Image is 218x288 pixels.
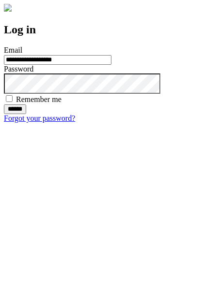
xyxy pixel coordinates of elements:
label: Remember me [16,95,62,103]
h2: Log in [4,23,214,36]
label: Email [4,46,22,54]
a: Forgot your password? [4,114,75,122]
img: logo-4e3dc11c47720685a147b03b5a06dd966a58ff35d612b21f08c02c0306f2b779.png [4,4,12,12]
label: Password [4,65,33,73]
